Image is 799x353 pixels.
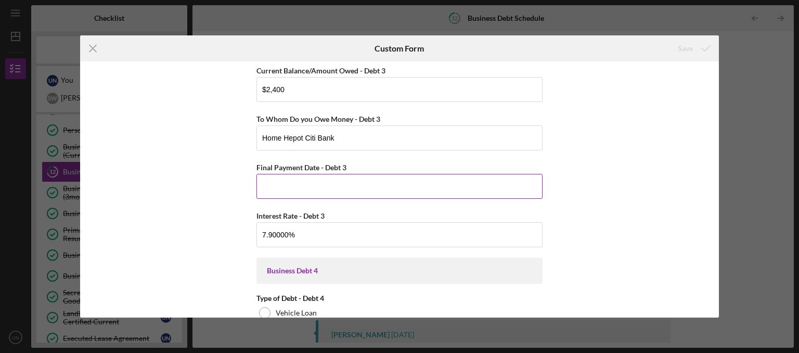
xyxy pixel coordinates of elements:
[256,294,543,302] div: Type of Debt - Debt 4
[256,115,380,123] label: To Whom Do you Owe Money - Debt 3
[667,38,719,59] button: Save
[256,163,346,172] label: Final Payment Date - Debt 3
[276,309,317,317] label: Vehicle Loan
[256,66,385,75] label: Current Balance/Amount Owed - Debt 3
[678,38,693,59] div: Save
[256,211,325,220] label: Interest Rate - Debt 3
[375,44,424,53] h6: Custom Form
[267,267,532,275] div: Business Debt 4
